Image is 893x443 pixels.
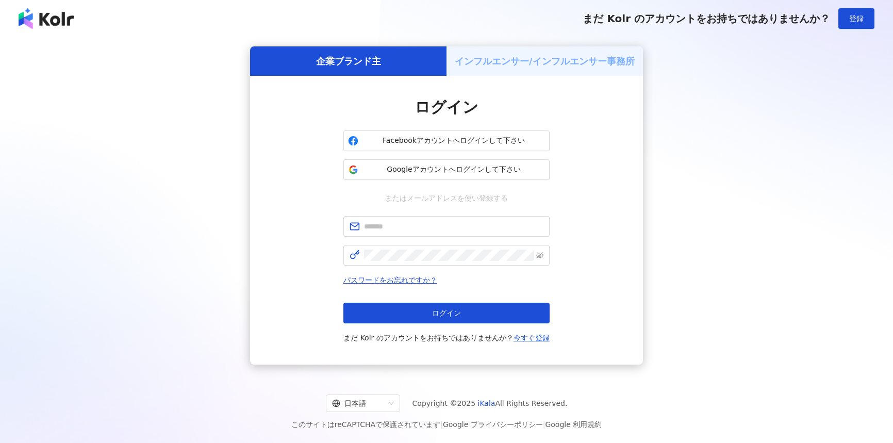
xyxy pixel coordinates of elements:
[332,395,385,412] div: 日本語
[514,334,550,342] a: 今すぐ登録
[343,130,550,151] button: Facebookアカウントへログインして下さい
[432,309,461,317] span: ログイン
[849,14,864,23] span: 登録
[343,332,550,344] span: まだ Kolr のアカウントをお持ちではありませんか？
[545,420,602,429] a: Google 利用規約
[415,98,478,116] span: ログイン
[362,165,545,175] span: Googleアカウントへログインして下さい
[543,420,545,429] span: |
[343,303,550,323] button: ログイン
[291,418,602,431] span: このサイトはreCAPTCHAで保護されています
[343,159,550,180] button: Googleアカウントへログインして下さい
[455,55,635,68] h5: インフルエンサー/インフルエンサー事務所
[412,397,568,409] span: Copyright © 2025 All Rights Reserved.
[316,55,381,68] h5: 企業ブランド主
[19,8,74,29] img: logo
[443,420,543,429] a: Google プライバシーポリシー
[583,12,830,25] span: まだ Kolr のアカウントをお持ちではありませんか？
[440,420,443,429] span: |
[536,252,543,259] span: eye-invisible
[362,136,545,146] span: Facebookアカウントへログインして下さい
[478,399,495,407] a: iKala
[343,276,437,284] a: パスワードをお忘れですか？
[378,192,515,204] span: またはメールアドレスを使い登録する
[838,8,874,29] button: 登録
